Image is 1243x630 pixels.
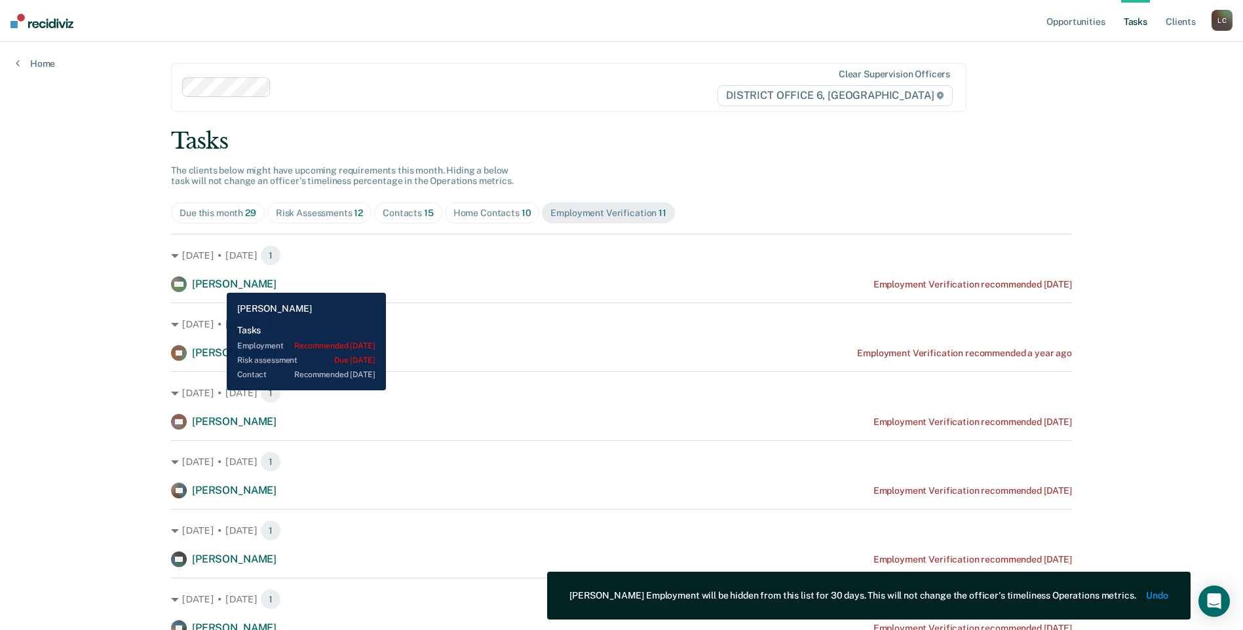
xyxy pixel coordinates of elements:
span: [PERSON_NAME] [192,553,277,565]
span: 12 [354,208,363,218]
span: 15 [424,208,434,218]
div: [DATE] • [DATE] 1 [171,451,1072,472]
div: Employment Verification recommended [DATE] [873,279,1072,290]
span: [PERSON_NAME] [192,346,277,359]
div: Employment Verification recommended [DATE] [873,417,1072,428]
span: 1 [260,520,281,541]
button: Undo [1147,590,1168,601]
div: Clear supervision officers [839,69,950,80]
div: Employment Verification recommended [DATE] [873,485,1072,496]
div: [DATE] • [DATE] 1 [171,382,1072,403]
div: Employment Verification recommended [DATE] [873,554,1072,565]
span: 1 [260,245,281,266]
div: Open Intercom Messenger [1198,585,1230,617]
span: 1 [260,314,281,335]
div: [DATE] • [DATE] 1 [171,589,1072,610]
div: Employment Verification recommended a year ago [857,348,1072,359]
div: [DATE] • [DATE] 1 [171,245,1072,266]
span: 11 [659,208,666,218]
button: LC [1212,10,1233,31]
div: Home Contacts [453,208,531,219]
div: [PERSON_NAME] Employment will be hidden from this list for 30 days. This will not change the offi... [569,590,1136,601]
div: Tasks [171,128,1072,155]
span: [PERSON_NAME] [192,484,277,496]
span: The clients below might have upcoming requirements this month. Hiding a below task will not chang... [171,165,514,187]
a: Home [16,58,55,69]
div: Due this month [180,208,256,219]
div: Contacts [383,208,434,219]
div: Employment Verification [550,208,666,219]
span: DISTRICT OFFICE 6, [GEOGRAPHIC_DATA] [717,85,953,106]
span: 10 [522,208,531,218]
span: 1 [260,589,281,610]
span: 1 [260,451,281,472]
div: L C [1212,10,1233,31]
span: [PERSON_NAME] [192,278,277,290]
img: Recidiviz [10,14,73,28]
div: [DATE] • [DATE] 1 [171,314,1072,335]
div: Risk Assessments [276,208,363,219]
span: [PERSON_NAME] [192,415,277,428]
span: 29 [245,208,256,218]
div: [DATE] • [DATE] 1 [171,520,1072,541]
span: 1 [260,382,281,403]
